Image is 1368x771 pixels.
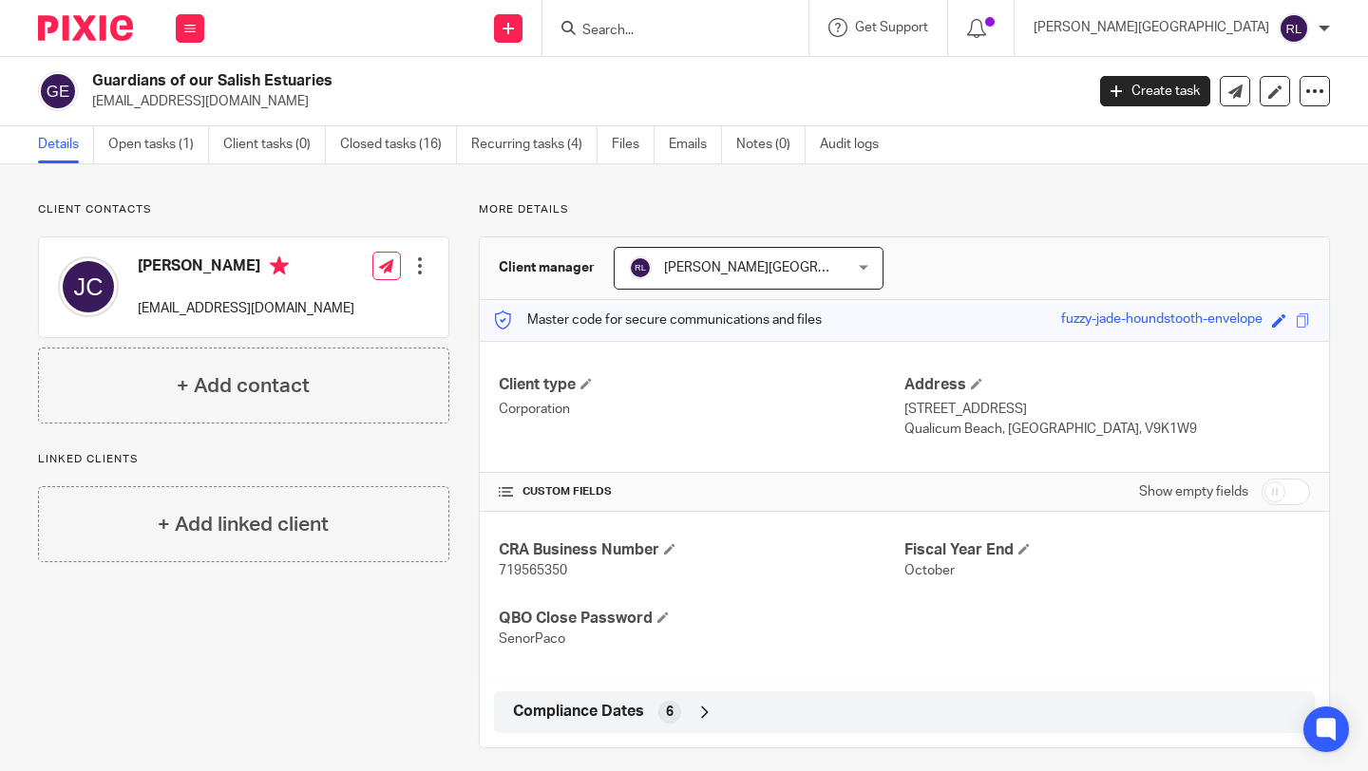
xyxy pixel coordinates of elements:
[479,202,1330,217] p: More details
[499,258,595,277] h3: Client manager
[904,540,1310,560] h4: Fiscal Year End
[340,126,457,163] a: Closed tasks (16)
[471,126,598,163] a: Recurring tasks (4)
[666,703,674,722] span: 6
[92,92,1072,111] p: [EMAIL_ADDRESS][DOMAIN_NAME]
[38,15,133,41] img: Pixie
[669,126,722,163] a: Emails
[494,310,822,329] p: Master code for secure communications and files
[499,609,904,629] h4: QBO Close Password
[580,23,751,40] input: Search
[499,375,904,395] h4: Client type
[223,126,326,163] a: Client tasks (0)
[499,632,565,646] span: SenorPaco
[177,371,310,401] h4: + Add contact
[499,564,567,577] span: 719565350
[58,256,119,317] img: svg%3E
[904,375,1310,395] h4: Address
[1100,76,1210,106] a: Create task
[499,484,904,499] h4: CUSTOM FIELDS
[38,126,94,163] a: Details
[499,540,904,560] h4: CRA Business Number
[736,126,806,163] a: Notes (0)
[1279,13,1309,44] img: svg%3E
[820,126,893,163] a: Audit logs
[629,256,652,279] img: svg%3E
[38,71,78,111] img: svg%3E
[1034,18,1269,37] p: [PERSON_NAME][GEOGRAPHIC_DATA]
[499,400,904,419] p: Corporation
[138,256,354,280] h4: [PERSON_NAME]
[904,564,955,577] span: October
[904,420,1310,439] p: Qualicum Beach, [GEOGRAPHIC_DATA], V9K1W9
[138,299,354,318] p: [EMAIL_ADDRESS][DOMAIN_NAME]
[612,126,655,163] a: Files
[92,71,876,91] h2: Guardians of our Salish Estuaries
[855,21,928,34] span: Get Support
[1139,482,1248,501] label: Show empty fields
[38,202,449,217] p: Client contacts
[158,510,329,539] h4: + Add linked client
[1061,310,1263,331] div: fuzzy-jade-houndstooth-envelope
[270,256,289,275] i: Primary
[38,452,449,467] p: Linked clients
[513,702,644,722] span: Compliance Dates
[904,400,1310,419] p: [STREET_ADDRESS]
[108,126,209,163] a: Open tasks (1)
[664,261,900,274] span: [PERSON_NAME][GEOGRAPHIC_DATA]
